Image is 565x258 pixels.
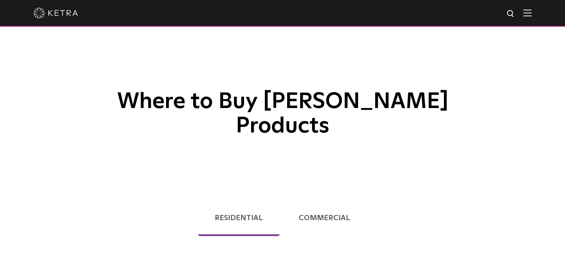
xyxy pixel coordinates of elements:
a: Residential [198,200,280,236]
img: search icon [506,9,516,19]
a: Commercial [282,200,367,236]
h1: Where to Buy [PERSON_NAME] Products [97,33,468,138]
img: Hamburger%20Nav.svg [523,9,532,16]
img: ketra-logo-2019-white [33,7,78,19]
